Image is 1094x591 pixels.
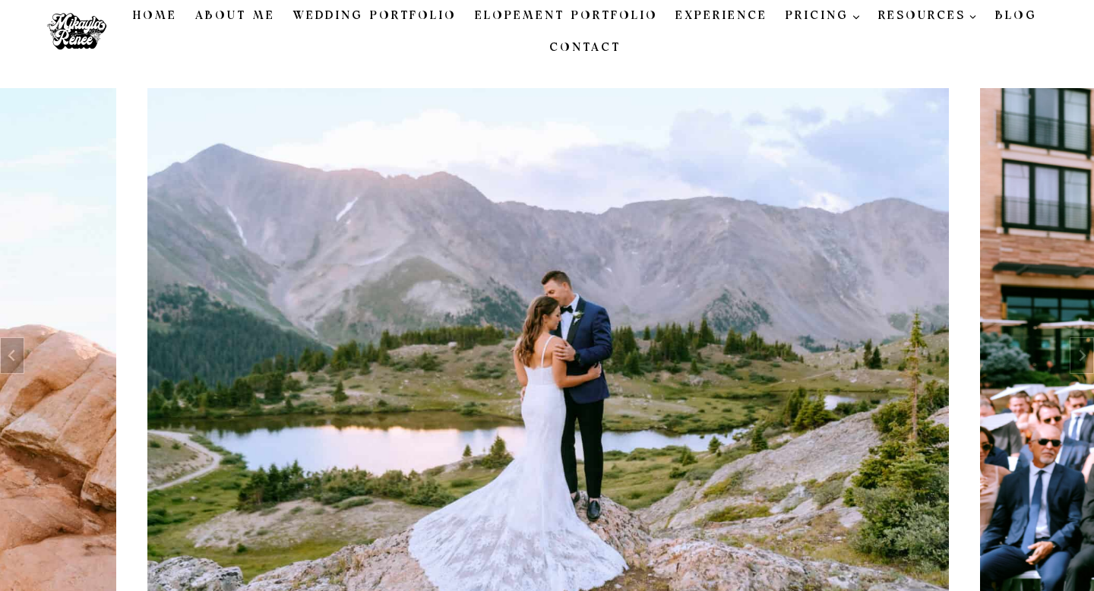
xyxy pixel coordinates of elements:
[540,32,630,64] a: Contact
[39,5,115,58] img: Mikayla Renee Photo
[1070,337,1094,374] button: Next slide
[786,7,860,25] span: PRICING
[878,7,977,25] span: RESOURCES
